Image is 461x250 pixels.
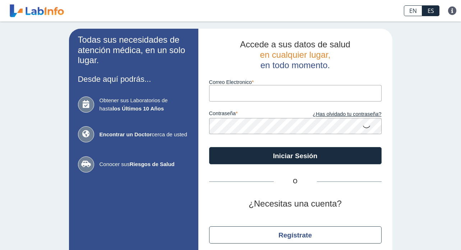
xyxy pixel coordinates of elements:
[209,79,382,85] label: Correo Electronico
[130,161,175,167] b: Riesgos de Salud
[100,131,152,137] b: Encontrar un Doctor
[260,50,330,60] span: en cualquier lugar,
[78,75,189,84] h3: Desde aquí podrás...
[100,131,189,139] span: cerca de usted
[209,199,382,209] h2: ¿Necesitas una cuenta?
[209,147,382,164] button: Iniciar Sesión
[240,39,350,49] span: Accede a sus datos de salud
[209,226,382,244] button: Regístrate
[100,96,189,113] span: Obtener sus Laboratorios de hasta
[261,60,330,70] span: en todo momento.
[274,177,317,186] span: O
[404,5,422,16] a: EN
[112,105,164,112] b: los Últimos 10 Años
[78,35,189,66] h2: Todas sus necesidades de atención médica, en un solo lugar.
[209,110,295,118] label: contraseña
[100,160,189,169] span: Conocer sus
[295,110,382,118] a: ¿Has olvidado tu contraseña?
[422,5,439,16] a: ES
